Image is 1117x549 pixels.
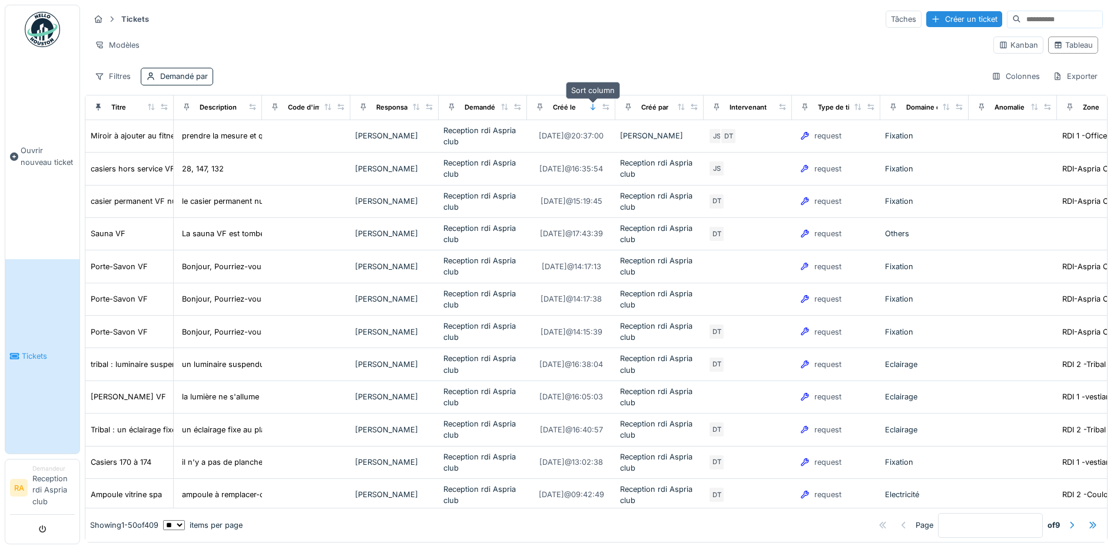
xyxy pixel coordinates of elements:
div: Bonjour, Pourriez-vous s’il vous plaît remplac... [182,326,352,338]
div: Porte-Savon VF [91,293,148,305]
div: Code d'imputation [288,102,347,113]
div: Anomalie [995,102,1025,113]
div: Sort column [566,82,620,99]
div: Reception rdi Aspria club [620,190,699,213]
div: Bonjour, Pourriez-vous s’il vous plaît remplac... [182,261,352,272]
div: Fixation [885,293,964,305]
div: [DATE] @ 17:43:39 [540,228,603,239]
div: request [814,163,841,174]
div: [DATE] @ 16:38:04 [539,359,603,370]
div: Fixation [885,326,964,338]
div: Page [916,520,933,531]
div: Bonjour, Pourriez-vous s’il vous plaît remplac... [182,293,352,305]
div: DT [708,421,725,438]
div: DT [708,323,725,340]
div: Reception rdi Aspria club [620,418,699,441]
div: [PERSON_NAME] [355,359,434,370]
div: request [814,424,841,435]
div: [PERSON_NAME] [355,489,434,500]
div: JS [708,160,725,177]
div: un éclairage fixe au plafond est en rouge au li... [182,424,354,435]
div: DT [720,128,737,144]
div: [PERSON_NAME] [355,228,434,239]
div: Sauna VF [91,228,125,239]
div: request [814,130,841,141]
div: [PERSON_NAME] [355,326,434,338]
div: Filtres [90,68,136,85]
div: [DATE] @ 14:17:38 [541,293,602,305]
li: Reception rdi Aspria club [32,464,75,512]
div: Modèles [90,37,145,54]
div: DT [708,226,725,242]
div: [PERSON_NAME] [620,130,699,141]
a: RA DemandeurReception rdi Aspria club [10,464,75,515]
div: DT [708,487,725,503]
div: Fixation [885,130,964,141]
div: [PERSON_NAME] VF [91,391,166,402]
div: Reception rdi Aspria club [443,190,522,213]
div: Reception rdi Aspria club [620,484,699,506]
div: Reception rdi Aspria club [443,255,522,277]
div: Reception rdi Aspria club [620,157,699,180]
div: [DATE] @ 14:15:39 [541,326,602,338]
div: Showing 1 - 50 of 409 [90,520,158,531]
div: Casiers 170 à 174 [91,457,151,468]
div: Fixation [885,196,964,207]
div: Reception rdi Aspria club [443,288,522,310]
div: casier permanent VF numero 112 [91,196,208,207]
div: request [814,326,841,338]
div: Créé par [641,102,668,113]
div: 28, 147, 132 [182,163,224,174]
div: Ampoule vitrine spa [91,489,162,500]
div: Description [200,102,237,113]
div: la lumière ne s'allume pas-4ine [182,391,293,402]
div: [DATE] @ 16:05:03 [539,391,603,402]
div: Reception rdi Aspria club [620,255,699,277]
div: request [814,489,841,500]
div: le casier permanent numero 112 est bloque pourr... [182,196,364,207]
div: [PERSON_NAME] [355,424,434,435]
div: [PERSON_NAME] [355,130,434,141]
div: Porte-Savon VF [91,326,148,338]
div: Reception rdi Aspria club [443,223,522,245]
div: request [814,457,841,468]
div: Eclairage [885,424,964,435]
div: Fixation [885,457,964,468]
a: Tickets [5,259,79,454]
div: Reception rdi Aspria club [443,353,522,375]
div: request [814,359,841,370]
div: RDI 2 -Tribal fit [1062,359,1115,370]
div: [DATE] @ 15:19:45 [541,196,602,207]
div: Responsable [376,102,417,113]
div: tribal : luminaire suspendu et eclairage fixe plafond [91,359,274,370]
div: Reception rdi Aspria club [620,288,699,310]
div: Titre [111,102,126,113]
div: Zone [1083,102,1099,113]
strong: of 9 [1048,520,1060,531]
div: Intervenant [730,102,767,113]
div: [PERSON_NAME] [355,293,434,305]
div: Eclairage [885,391,964,402]
div: [DATE] @ 14:17:13 [542,261,601,272]
div: Reception rdi Aspria club [443,484,522,506]
div: request [814,293,841,305]
div: request [814,196,841,207]
div: Demandé par [160,71,208,82]
div: Tableau [1053,39,1093,51]
div: un luminaire suspendu ne fonctionne pas . Pourr... [182,359,366,370]
div: request [814,391,841,402]
div: Fixation [885,261,964,272]
div: Reception rdi Aspria club [443,418,522,441]
div: Reception rdi Aspria club [620,353,699,375]
div: Demandé par [465,102,507,113]
div: [PERSON_NAME] [355,391,434,402]
div: Demandeur [32,464,75,473]
div: Reception rdi Aspria club [443,157,522,180]
div: il n'y a pas de planche pour y déposer les chau... [182,457,360,468]
div: Exporter [1048,68,1103,85]
div: Fixation [885,163,964,174]
div: [DATE] @ 09:42:49 [539,489,604,500]
div: [PERSON_NAME] [355,457,434,468]
div: Reception rdi Aspria club [443,386,522,408]
div: Reception rdi Aspria club [620,223,699,245]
